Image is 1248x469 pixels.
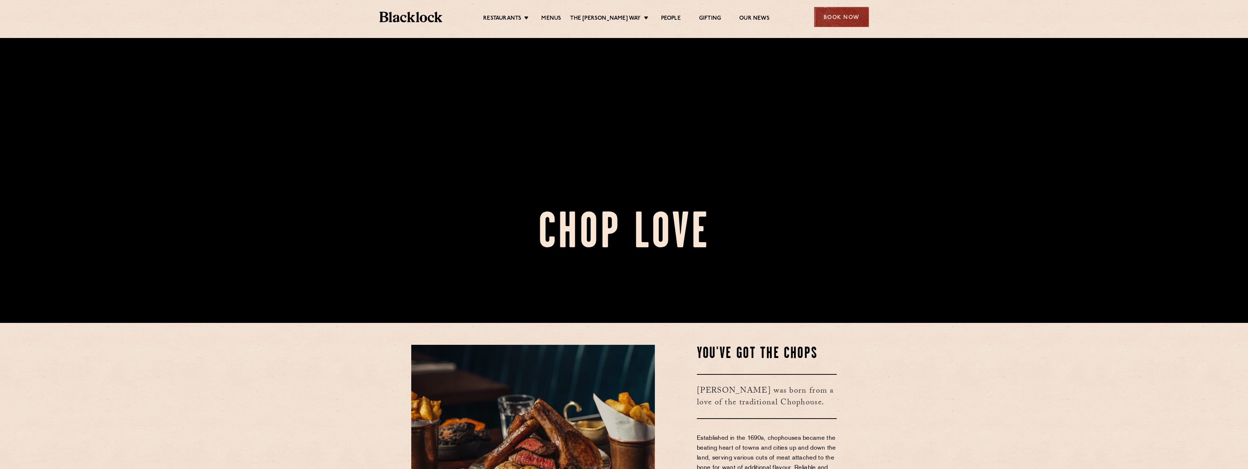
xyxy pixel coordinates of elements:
[697,374,837,419] h3: [PERSON_NAME] was born from a love of the traditional Chophouse.
[697,345,837,363] h2: You've Got The Chops
[739,15,770,23] a: Our News
[814,7,869,27] div: Book Now
[570,15,641,23] a: The [PERSON_NAME] Way
[699,15,721,23] a: Gifting
[379,12,443,22] img: BL_Textured_Logo-footer-cropped.svg
[661,15,681,23] a: People
[483,15,521,23] a: Restaurants
[541,15,561,23] a: Menus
